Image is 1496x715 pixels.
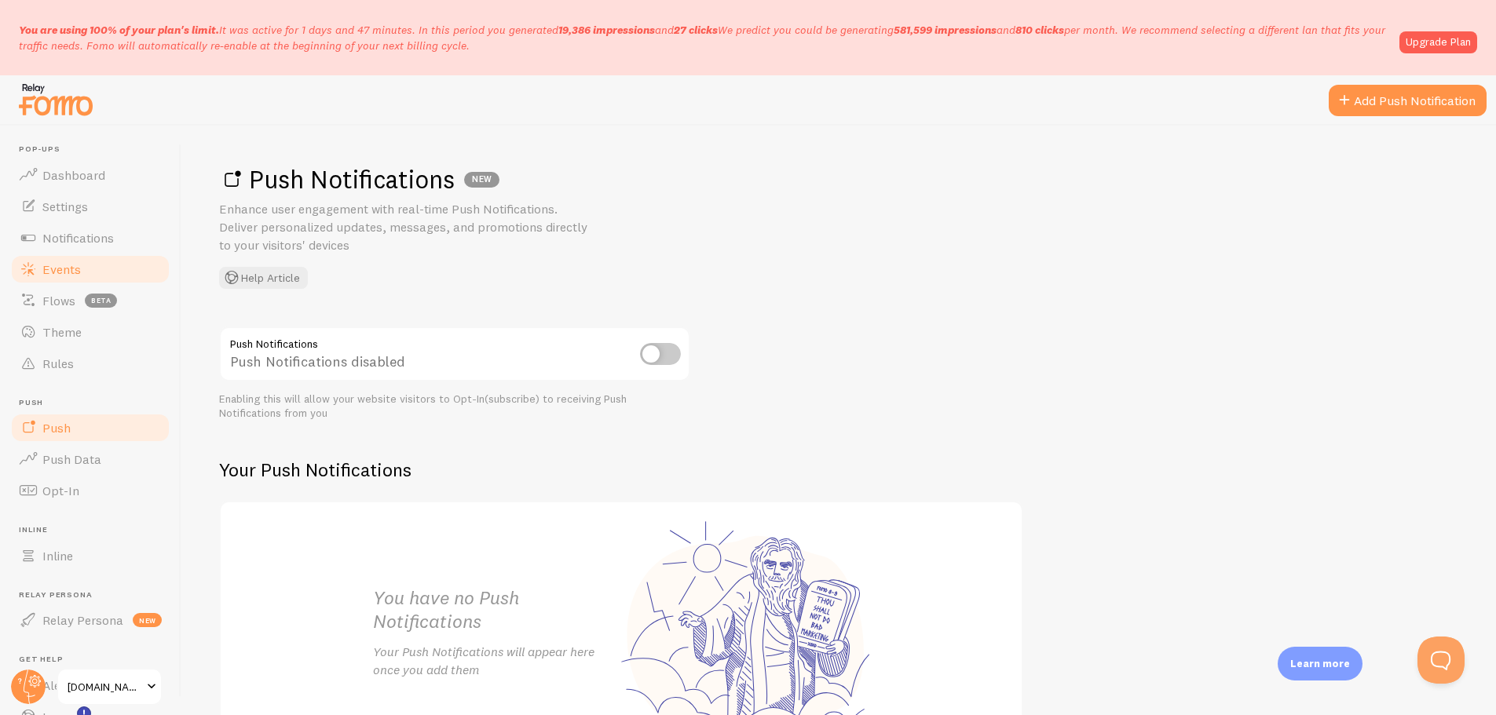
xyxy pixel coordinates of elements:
b: 19,386 impressions [558,23,655,37]
p: It was active for 1 days and 47 minutes. In this period you generated We predict you could be gen... [19,22,1390,53]
a: Flows beta [9,285,171,316]
div: Learn more [1278,647,1362,680]
span: Pop-ups [19,144,171,155]
span: Events [42,261,81,277]
span: Rules [42,356,74,371]
span: Flows [42,293,75,308]
span: Opt-In [42,483,79,498]
div: Enabling this will allow your website visitors to Opt-In(subscribe) to receiving Push Notificatio... [219,392,690,420]
span: Notifications [42,230,114,246]
h2: You have no Push Notifications [373,585,621,634]
a: Rules [9,348,171,379]
a: Inline [9,540,171,571]
b: 27 clicks [674,23,718,37]
span: and [558,23,718,37]
span: Push [19,398,171,408]
a: Theme [9,316,171,348]
span: Dashboard [42,167,105,183]
a: [DOMAIN_NAME] [57,668,163,706]
a: Push [9,412,171,443]
span: Push Data [42,451,101,467]
span: [DOMAIN_NAME] [68,677,142,696]
p: Your Push Notifications will appear here once you add them [373,643,621,679]
span: Inline [19,525,171,535]
b: 810 clicks [1015,23,1064,37]
a: Notifications [9,222,171,254]
span: Inline [42,548,73,564]
span: Get Help [19,655,171,665]
iframe: Help Scout Beacon - Open [1417,637,1465,684]
span: Relay Persona [19,590,171,600]
p: Enhance user engagement with real-time Push Notifications. Deliver personalized updates, messages... [219,200,596,254]
span: Relay Persona [42,612,123,628]
span: Push [42,420,71,436]
img: fomo-relay-logo-orange.svg [16,79,95,119]
div: Push Notifications disabled [219,326,690,384]
span: You are using 100% of your plan's limit. [19,23,219,37]
span: Settings [42,199,88,214]
h2: Your Push Notifications [219,458,1023,482]
span: new [133,613,162,627]
a: Opt-In [9,475,171,506]
span: Theme [42,324,82,340]
a: Relay Persona new [9,604,171,636]
a: Push Data [9,443,171,475]
button: Help Article [219,267,308,289]
p: Learn more [1290,656,1350,671]
span: and [894,23,1064,37]
a: Events [9,254,171,285]
span: beta [85,294,117,308]
a: Upgrade Plan [1399,31,1477,53]
a: Settings [9,191,171,222]
b: 581,599 impressions [894,23,997,37]
a: Dashboard [9,159,171,191]
div: NEW [464,172,499,188]
h1: Push Notifications [219,163,1458,195]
